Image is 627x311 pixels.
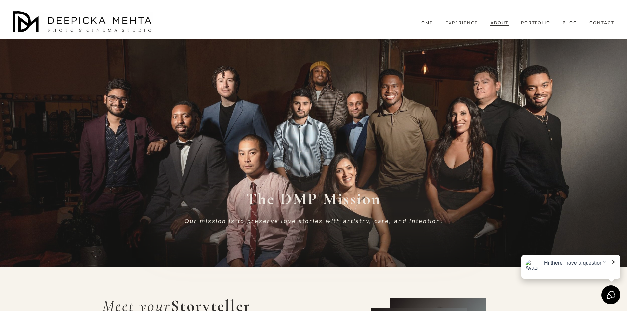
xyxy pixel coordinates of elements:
[445,20,478,26] a: EXPERIENCE
[521,20,551,26] a: PORTFOLIO
[563,21,577,26] span: BLOG
[563,20,577,26] a: folder dropdown
[490,20,509,26] a: ABOUT
[417,20,433,26] a: HOME
[13,11,154,34] img: Austin Wedding Photographer - Deepicka Mehta Photography &amp; Cinematography
[589,20,614,26] a: CONTACT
